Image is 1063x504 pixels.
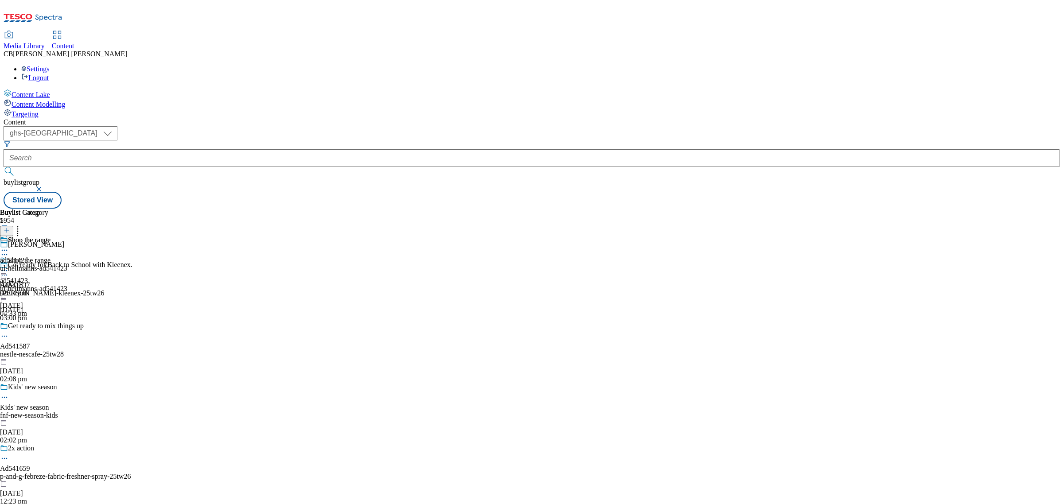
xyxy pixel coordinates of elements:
[8,383,57,391] div: Kids' new season
[4,99,1059,109] a: Content Modelling
[4,31,45,50] a: Media Library
[13,50,127,58] span: [PERSON_NAME] [PERSON_NAME]
[8,444,34,452] div: 2x action
[4,149,1059,167] input: Search
[4,89,1059,99] a: Content Lake
[21,65,50,73] a: Settings
[4,118,1059,126] div: Content
[4,109,1059,118] a: Targeting
[12,101,65,108] span: Content Modelling
[12,110,39,118] span: Targeting
[12,91,50,98] span: Content Lake
[4,50,13,58] span: CB
[4,192,62,209] button: Stored View
[4,42,45,50] span: Media Library
[8,322,84,330] div: Get ready to mix things up
[4,140,11,147] svg: Search Filters
[52,31,74,50] a: Content
[8,261,132,269] div: Get ready for Back to School with Kleenex.
[8,236,50,244] div: Shop the range
[52,42,74,50] span: Content
[21,74,49,81] a: Logout
[4,178,39,186] span: buylistgroup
